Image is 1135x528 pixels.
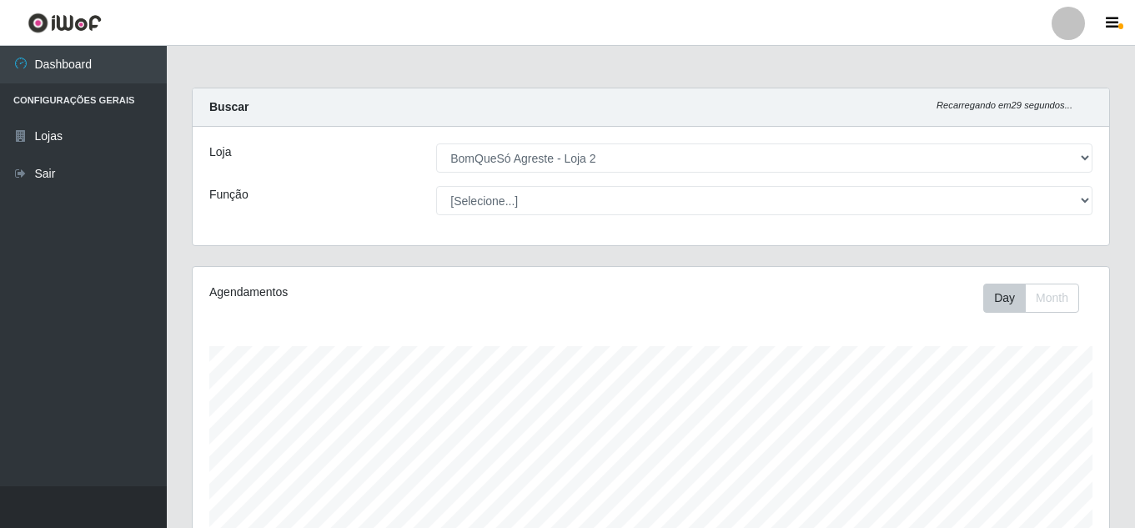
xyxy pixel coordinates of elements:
[209,284,563,301] div: Agendamentos
[983,284,1026,313] button: Day
[983,284,1079,313] div: First group
[28,13,102,33] img: CoreUI Logo
[209,143,231,161] label: Loja
[209,186,249,204] label: Função
[209,100,249,113] strong: Buscar
[1025,284,1079,313] button: Month
[937,100,1072,110] i: Recarregando em 29 segundos...
[983,284,1092,313] div: Toolbar with button groups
